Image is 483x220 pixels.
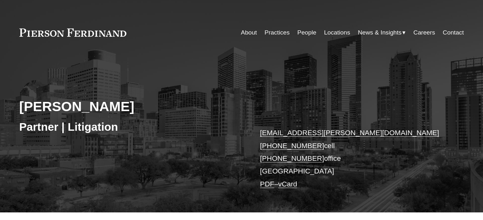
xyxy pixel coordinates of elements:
[297,27,316,39] a: People
[265,27,290,39] a: Practices
[19,120,242,134] h3: Partner | Litigation
[260,154,324,162] a: [PHONE_NUMBER]
[19,98,242,115] h2: [PERSON_NAME]
[278,180,297,188] a: vCard
[358,27,406,39] a: folder dropdown
[358,27,402,38] span: News & Insights
[324,27,350,39] a: Locations
[241,27,257,39] a: About
[443,27,464,39] a: Contact
[260,142,324,150] a: [PHONE_NUMBER]
[413,27,435,39] a: Careers
[260,127,445,191] p: cell office [GEOGRAPHIC_DATA] –
[260,129,439,137] a: [EMAIL_ADDRESS][PERSON_NAME][DOMAIN_NAME]
[260,180,274,188] a: PDF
